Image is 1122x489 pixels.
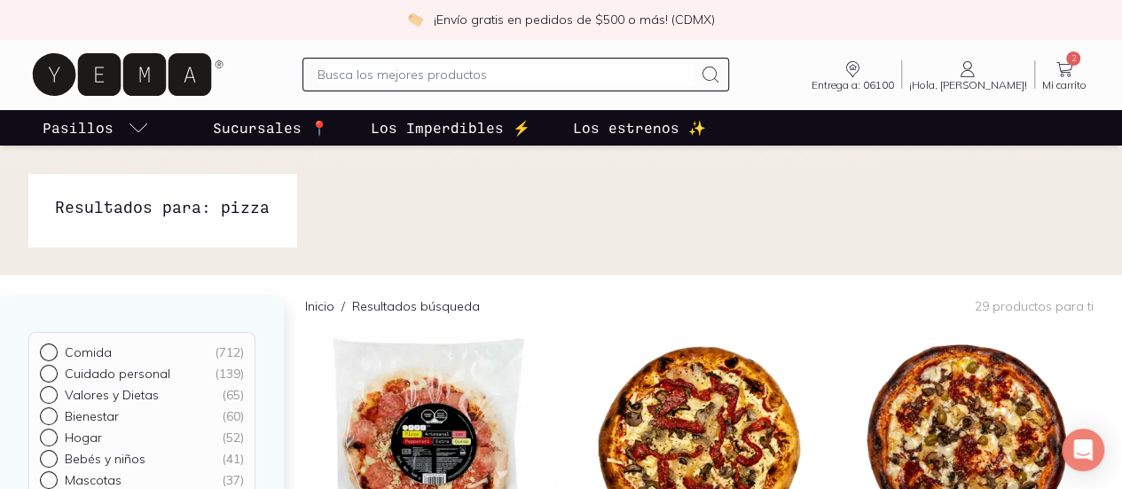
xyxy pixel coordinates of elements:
div: ( 52 ) [222,430,244,446]
p: ¡Envío gratis en pedidos de $500 o más! (CDMX) [434,11,715,28]
span: / [334,297,352,315]
a: pasillo-todos-link [39,110,153,146]
p: Valores y Dietas [65,387,159,403]
div: ( 712 ) [215,344,244,360]
p: Cuidado personal [65,366,170,382]
div: ( 139 ) [215,366,244,382]
div: ( 60 ) [222,408,244,424]
a: Los Imperdibles ⚡️ [367,110,534,146]
a: 2Mi carrito [1035,59,1094,91]
span: Mi carrito [1042,80,1087,91]
img: check [407,12,423,28]
p: Pasillos [43,117,114,138]
p: Comida [65,344,112,360]
p: Resultados búsqueda [352,297,480,315]
div: ( 65 ) [222,387,244,403]
span: 2 [1066,51,1080,66]
p: Bienestar [65,408,119,424]
input: Busca los mejores productos [318,64,692,85]
a: Sucursales 📍 [209,110,332,146]
p: Bebés y niños [65,451,145,467]
div: ( 37 ) [222,472,244,488]
div: ( 41 ) [222,451,244,467]
p: Los Imperdibles ⚡️ [371,117,530,138]
p: 29 productos para ti [975,298,1094,314]
p: Sucursales 📍 [213,117,328,138]
h1: Resultados para: pizza [55,195,270,218]
a: Inicio [305,298,334,314]
a: ¡Hola, [PERSON_NAME]! [902,59,1034,91]
p: Hogar [65,430,102,446]
a: Los estrenos ✨ [569,110,710,146]
div: Open Intercom Messenger [1062,429,1104,471]
p: Los estrenos ✨ [573,117,706,138]
a: Entrega a: 06100 [804,59,901,91]
span: ¡Hola, [PERSON_NAME]! [909,80,1027,91]
span: Entrega a: 06100 [812,80,894,91]
p: Mascotas [65,472,122,488]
